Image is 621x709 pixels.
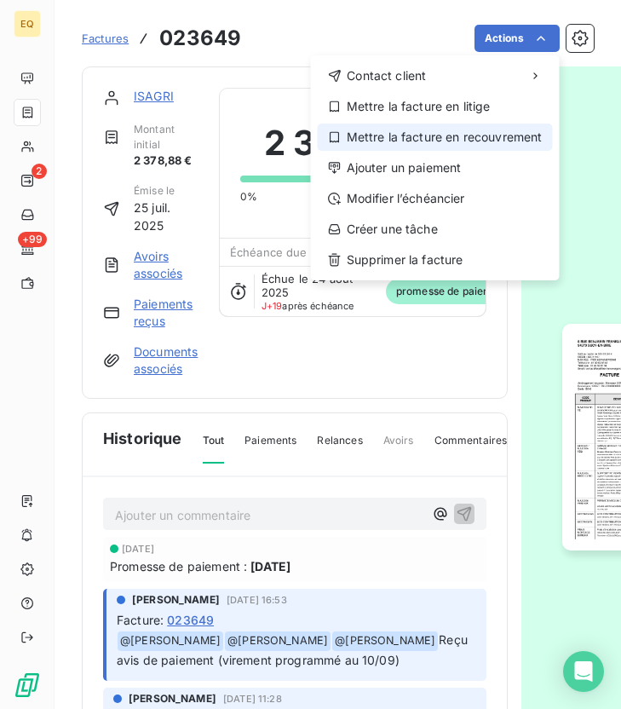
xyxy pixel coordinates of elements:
[318,216,553,243] div: Créer une tâche
[318,154,553,182] div: Ajouter un paiement
[318,124,553,151] div: Mettre la facture en recouvrement
[318,246,553,274] div: Supprimer la facture
[311,55,560,280] div: Actions
[318,185,553,212] div: Modifier l’échéancier
[347,67,426,84] span: Contact client
[318,93,553,120] div: Mettre la facture en litige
